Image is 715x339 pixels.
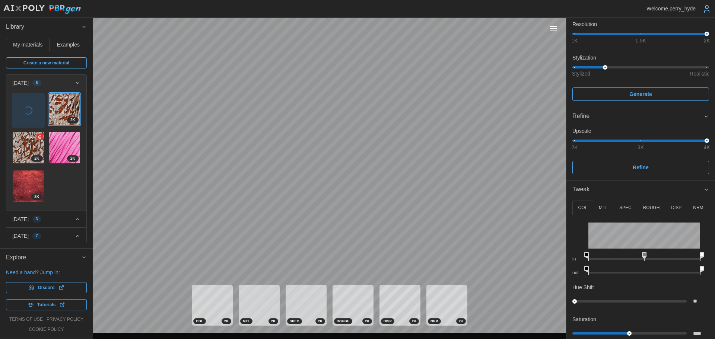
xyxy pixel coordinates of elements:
span: Examples [57,42,80,47]
p: DISP [671,205,681,211]
p: out [572,270,582,276]
span: 5 [36,80,38,86]
div: Refine [566,125,715,180]
a: PwaVif0ESViuB0h8Iyvv2K [12,131,45,164]
span: 2 K [365,319,369,324]
span: Create a new material [23,58,69,68]
span: Discord [38,282,55,293]
span: 2 K [459,319,463,324]
button: Generate [572,87,709,101]
p: MTL [599,205,608,211]
div: [DATE]5 [6,91,86,211]
img: AIxPoly PBRgen [3,4,81,15]
span: MTL [243,319,250,324]
p: SPEC [619,205,632,211]
span: My materials [13,42,42,47]
span: Generate [629,88,652,100]
p: Need a hand? Jump in: [6,269,87,276]
button: [DATE]5 [6,75,86,91]
span: 2 K [412,319,416,324]
span: 3 [36,216,38,222]
p: Stylization [572,54,709,61]
p: NRM [693,205,703,211]
span: 7 [36,233,38,239]
a: diIoppNneSzX1eR1RzMr2K [12,170,45,202]
img: PwaVif0ESViuB0h8Iyvv [13,132,44,163]
p: [DATE] [12,215,29,223]
span: COL [196,319,203,324]
p: in [572,256,582,262]
a: privacy policy [47,316,83,323]
span: 2 K [271,319,276,324]
span: 2 K [70,117,75,123]
a: Vu4KGO2B7bAvmPamn2Po2K [48,131,81,164]
span: Tutorials [37,300,56,310]
p: [DATE] [12,232,29,240]
p: [DATE] [12,79,29,87]
a: cookie policy [29,326,64,333]
a: Discord [6,282,87,293]
span: Refine [633,161,649,174]
a: Create a new material [6,57,87,68]
span: 2 K [70,156,75,161]
a: VVqncKZVRnrJAyEmT1qy2K [48,93,81,125]
button: Refine [566,107,715,125]
p: Hue Shift [572,284,594,291]
span: DISP [384,319,392,324]
span: NRM [430,319,438,324]
span: ROUGH [337,319,350,324]
a: terms of use [9,316,43,323]
button: Toggle viewport controls [548,23,559,34]
img: VVqncKZVRnrJAyEmT1qy [49,93,80,125]
span: SPEC [290,319,299,324]
span: Library [6,18,81,36]
span: 2 K [34,194,39,200]
span: Explore [6,249,81,267]
img: Vu4KGO2B7bAvmPamn2Po [49,132,80,163]
div: Refine [572,112,703,121]
span: 2 K [224,319,229,324]
img: diIoppNneSzX1eR1RzMr [13,170,44,202]
span: 2 K [34,156,39,161]
p: Upscale [572,127,709,135]
p: Welcome, perry_hyde [646,5,696,12]
p: Resolution [572,20,709,28]
p: COL [578,205,587,211]
button: [DATE]3 [6,211,86,227]
button: [DATE]7 [6,228,86,244]
button: Refine [572,161,709,174]
p: Saturation [572,316,596,323]
button: Tweak [566,180,715,199]
p: ROUGH [643,205,660,211]
span: 2 K [318,319,322,324]
span: Tweak [572,180,703,199]
a: Tutorials [6,299,87,310]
